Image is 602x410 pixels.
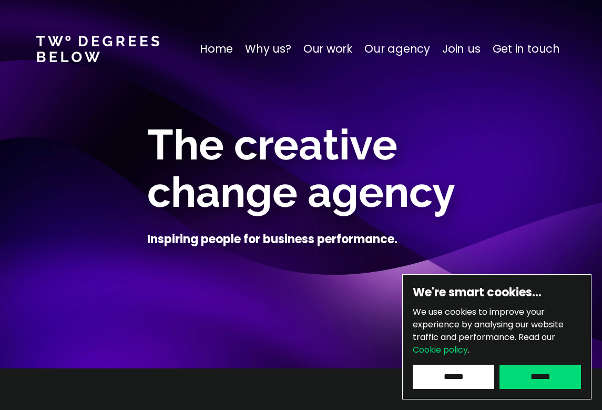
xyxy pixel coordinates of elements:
[147,232,397,247] h4: Inspiring people for business performance.
[200,41,233,57] a: Home
[493,41,560,57] a: Get in touch
[413,344,468,356] a: Cookie policy
[364,41,430,57] a: Our agency
[147,120,455,217] span: The creative change agency
[413,331,555,356] span: Read our .
[442,41,481,57] a: Join us
[303,41,352,57] a: Our work
[245,41,291,57] a: Why us?
[413,306,581,356] p: We use cookies to improve your experience by analysing our website traffic and performance.
[413,285,581,301] h6: We're smart cookies…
